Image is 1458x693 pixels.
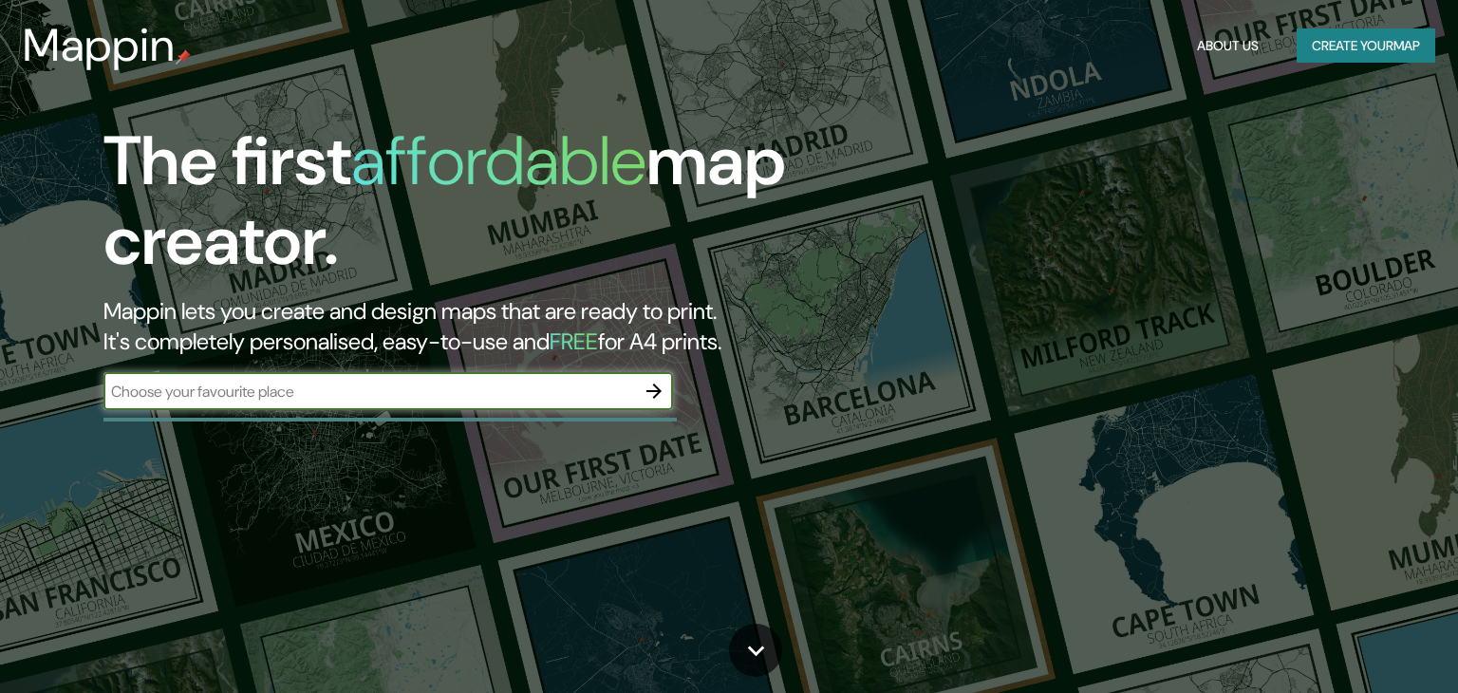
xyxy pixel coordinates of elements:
[103,122,832,296] h1: The first map creator.
[176,49,191,65] img: mappin-pin
[23,19,176,72] h3: Mappin
[103,381,635,403] input: Choose your favourite place
[1297,28,1435,64] button: Create yourmap
[351,117,646,205] h1: affordable
[550,327,598,356] h5: FREE
[1189,28,1266,64] button: About Us
[103,296,832,357] h2: Mappin lets you create and design maps that are ready to print. It's completely personalised, eas...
